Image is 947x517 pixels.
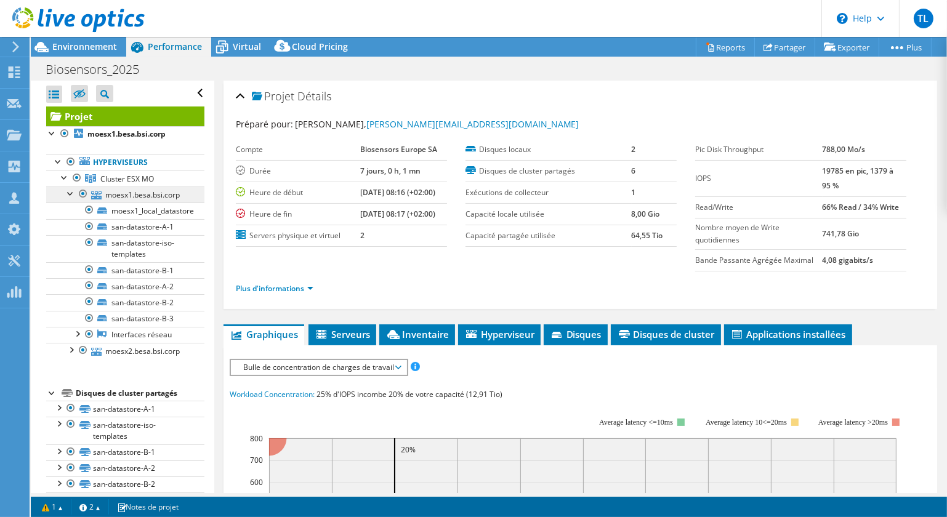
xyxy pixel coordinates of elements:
[360,144,437,154] b: Biosensors Europe SA
[46,476,204,492] a: san-datastore-B-2
[46,460,204,476] a: san-datastore-A-2
[464,328,534,340] span: Hyperviseur
[550,328,602,340] span: Disques
[818,418,887,427] text: Average latency >20ms
[695,254,823,267] label: Bande Passante Agrégée Maximal
[401,444,416,455] text: 20%
[236,143,360,156] label: Compte
[46,186,204,202] a: moesx1.besa.bsi.corp
[837,13,848,24] svg: \n
[360,209,435,219] b: [DATE] 08:17 (+02:00)
[385,328,449,340] span: Inventaire
[316,389,502,399] span: 25% d'IOPS incombe 20% de votre capacité (12,91 Tio)
[617,328,715,340] span: Disques de cluster
[815,38,879,57] a: Exporter
[46,343,204,359] a: moesx2.besa.bsi.corp
[465,143,632,156] label: Disques locaux
[46,106,204,126] a: Projet
[46,202,204,218] a: moesx1_local_datastore
[360,187,435,198] b: [DATE] 08:16 (+02:00)
[879,38,932,57] a: Plus
[632,230,663,241] b: 64,55 Tio
[823,255,874,265] b: 4,08 gigabits/s
[46,327,204,343] a: Interfaces réseau
[695,143,823,156] label: Pic Disk Throughput
[250,477,263,487] text: 600
[632,144,636,154] b: 2
[40,63,158,76] h1: Biosensors_2025
[695,201,823,214] label: Read/Write
[360,166,421,176] b: 7 jours, 0 h, 1 mn
[46,294,204,310] a: san-datastore-B-2
[46,262,204,278] a: san-datastore-B-1
[236,186,360,199] label: Heure de début
[100,174,154,184] span: Cluster ESX MO
[108,499,187,515] a: Notes de projet
[46,126,204,142] a: moesx1.besa.bsi.corp
[465,165,632,177] label: Disques de cluster partagés
[237,360,400,375] span: Bulle de concentration de charges de travail
[236,165,360,177] label: Durée
[632,187,636,198] b: 1
[46,417,204,444] a: san-datastore-iso-templates
[46,492,204,508] a: san-datastore-B-3
[236,208,360,220] label: Heure de fin
[632,209,660,219] b: 8,00 Gio
[52,41,117,52] span: Environnement
[730,328,846,340] span: Applications installées
[292,41,348,52] span: Cloud Pricing
[823,166,894,191] b: 19785 en pic, 1379 à 95 %
[632,166,636,176] b: 6
[914,9,933,28] span: TL
[706,418,787,427] tspan: Average latency 10<=20ms
[148,41,202,52] span: Performance
[366,118,579,130] a: [PERSON_NAME][EMAIL_ADDRESS][DOMAIN_NAME]
[250,455,263,465] text: 700
[76,386,204,401] div: Disques de cluster partagés
[46,154,204,170] a: Hyperviseurs
[46,444,204,460] a: san-datastore-B-1
[87,129,166,139] b: moesx1.besa.bsi.corp
[46,278,204,294] a: san-datastore-A-2
[599,418,673,427] tspan: Average latency <=10ms
[46,311,204,327] a: san-datastore-B-3
[46,170,204,186] a: Cluster ESX MO
[33,499,71,515] a: 1
[250,433,263,444] text: 800
[46,219,204,235] a: san-datastore-A-1
[230,389,315,399] span: Workload Concentration:
[695,222,823,246] label: Nombre moyen de Write quotidiennes
[236,283,313,294] a: Plus d'informations
[754,38,815,57] a: Partager
[297,89,331,103] span: Détails
[465,230,632,242] label: Capacité partagée utilisée
[695,172,823,185] label: IOPS
[233,41,261,52] span: Virtual
[315,328,370,340] span: Serveurs
[230,328,298,340] span: Graphiques
[465,186,632,199] label: Exécutions de collecteur
[71,499,109,515] a: 2
[823,144,866,154] b: 788,00 Mo/s
[360,230,365,241] b: 2
[696,38,755,57] a: Reports
[46,401,204,417] a: san-datastore-A-1
[823,202,900,212] b: 66% Read / 34% Write
[46,235,204,262] a: san-datastore-iso-templates
[295,118,579,130] span: [PERSON_NAME],
[823,228,860,239] b: 741,78 Gio
[236,118,293,130] label: Préparé pour:
[465,208,632,220] label: Capacité locale utilisée
[236,230,360,242] label: Servers physique et virtuel
[252,90,294,103] span: Projet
